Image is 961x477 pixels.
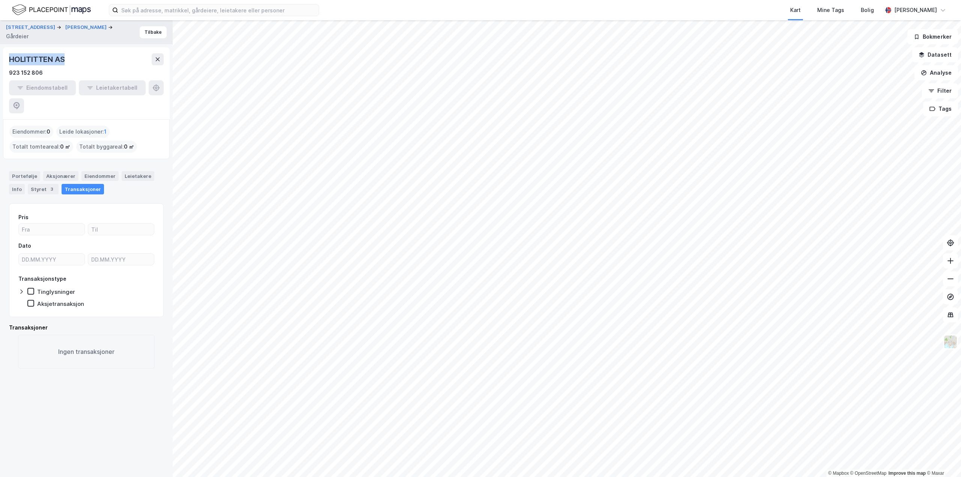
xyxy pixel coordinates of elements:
[6,32,29,41] div: Gårdeier
[9,141,73,153] div: Totalt tomteareal :
[9,184,25,194] div: Info
[76,141,137,153] div: Totalt byggareal :
[104,127,107,136] span: 1
[18,213,29,222] div: Pris
[88,224,154,235] input: Til
[47,127,50,136] span: 0
[60,142,70,151] span: 0 ㎡
[817,6,844,15] div: Mine Tags
[37,300,84,307] div: Aksjetransaksjon
[18,241,31,250] div: Dato
[9,126,53,138] div: Eiendommer :
[912,47,958,62] button: Datasett
[828,471,849,476] a: Mapbox
[18,335,155,369] div: Ingen transaksjoner
[861,6,874,15] div: Bolig
[12,3,91,17] img: logo.f888ab2527a4732fd821a326f86c7f29.svg
[118,5,319,16] input: Søk på adresse, matrikkel, gårdeiere, leietakere eller personer
[922,83,958,98] button: Filter
[943,335,958,349] img: Z
[6,24,57,31] button: [STREET_ADDRESS]
[124,142,134,151] span: 0 ㎡
[923,441,961,477] iframe: Chat Widget
[9,171,40,181] div: Portefølje
[9,68,43,77] div: 923 152 806
[923,441,961,477] div: Kontrollprogram for chat
[19,254,84,265] input: DD.MM.YYYY
[18,274,66,283] div: Transaksjonstype
[28,184,59,194] div: Styret
[790,6,801,15] div: Kart
[894,6,937,15] div: [PERSON_NAME]
[62,184,104,194] div: Transaksjoner
[907,29,958,44] button: Bokmerker
[914,65,958,80] button: Analyse
[43,171,78,181] div: Aksjonærer
[19,224,84,235] input: Fra
[122,171,154,181] div: Leietakere
[923,101,958,116] button: Tags
[140,26,167,38] button: Tilbake
[81,171,119,181] div: Eiendommer
[850,471,887,476] a: OpenStreetMap
[9,323,164,332] div: Transaksjoner
[48,185,56,193] div: 3
[65,24,108,31] button: [PERSON_NAME]
[88,254,154,265] input: DD.MM.YYYY
[9,53,66,65] div: HOLITITTEN AS
[37,288,75,295] div: Tinglysninger
[56,126,110,138] div: Leide lokasjoner :
[889,471,926,476] a: Improve this map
